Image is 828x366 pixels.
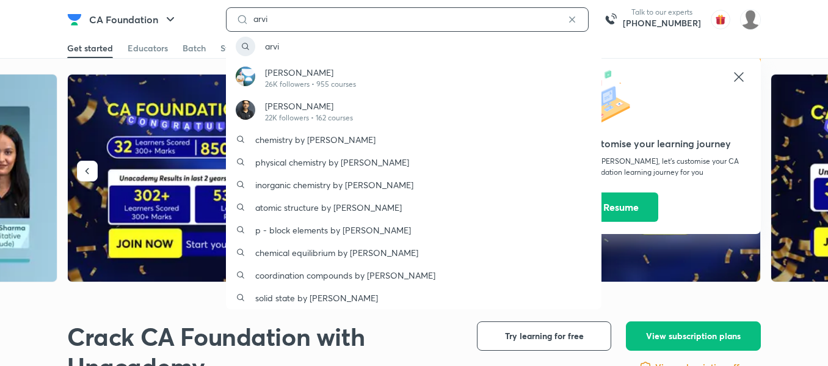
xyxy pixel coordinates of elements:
[226,32,601,61] a: arvi
[584,192,658,222] button: Resume
[67,42,113,54] div: Get started
[82,7,185,32] button: CA Foundation
[226,151,601,174] a: physical chemistry by [PERSON_NAME]
[226,264,601,287] a: coordination compounds by [PERSON_NAME]
[255,224,411,236] p: p - block elements by [PERSON_NAME]
[584,136,746,151] h5: Customise your learning journey
[255,201,402,214] p: atomic structure by [PERSON_NAME]
[236,100,255,120] img: Avatar
[255,269,435,282] p: coordination compounds by [PERSON_NAME]
[255,156,409,169] p: physical chemistry by [PERSON_NAME]
[67,12,82,27] img: Company Logo
[255,133,376,146] p: chemistry by [PERSON_NAME]
[598,7,623,32] img: call-us
[584,70,639,125] img: icon
[265,79,356,90] p: 26K followers • 955 courses
[265,112,353,123] p: 22K followers • 162 courses
[128,38,168,58] a: Educators
[584,156,746,178] p: Hey [PERSON_NAME], let’s customise your CA Foundation learning journey for you
[220,38,241,58] a: Store
[183,38,206,58] a: Batch
[226,174,601,196] a: inorganic chemistry by [PERSON_NAME]
[265,66,356,79] p: [PERSON_NAME]
[226,128,601,151] a: chemistry by [PERSON_NAME]
[249,14,566,24] input: Search courses, test series and educators
[255,178,413,191] p: inorganic chemistry by [PERSON_NAME]
[646,330,741,342] span: View subscription plans
[226,287,601,309] a: solid state by [PERSON_NAME]
[128,42,168,54] div: Educators
[626,321,761,351] button: View subscription plans
[623,7,701,17] p: Talk to our experts
[226,219,601,241] a: p - block elements by [PERSON_NAME]
[623,17,701,29] a: [PHONE_NUMBER]
[740,9,761,30] img: Syeda Nayareen
[255,246,418,259] p: chemical equilibrium by [PERSON_NAME]
[255,291,378,304] p: solid state by [PERSON_NAME]
[505,330,584,342] span: Try learning for free
[477,321,611,351] button: Try learning for free
[226,241,601,264] a: chemical equilibrium by [PERSON_NAME]
[236,67,255,86] img: Avatar
[265,100,353,112] p: [PERSON_NAME]
[711,10,730,29] img: avatar
[67,38,113,58] a: Get started
[226,61,601,95] a: Avatar[PERSON_NAME]26K followers • 955 courses
[265,40,279,53] p: arvi
[226,196,601,219] a: atomic structure by [PERSON_NAME]
[220,42,241,54] div: Store
[183,42,206,54] div: Batch
[226,95,601,128] a: Avatar[PERSON_NAME]22K followers • 162 courses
